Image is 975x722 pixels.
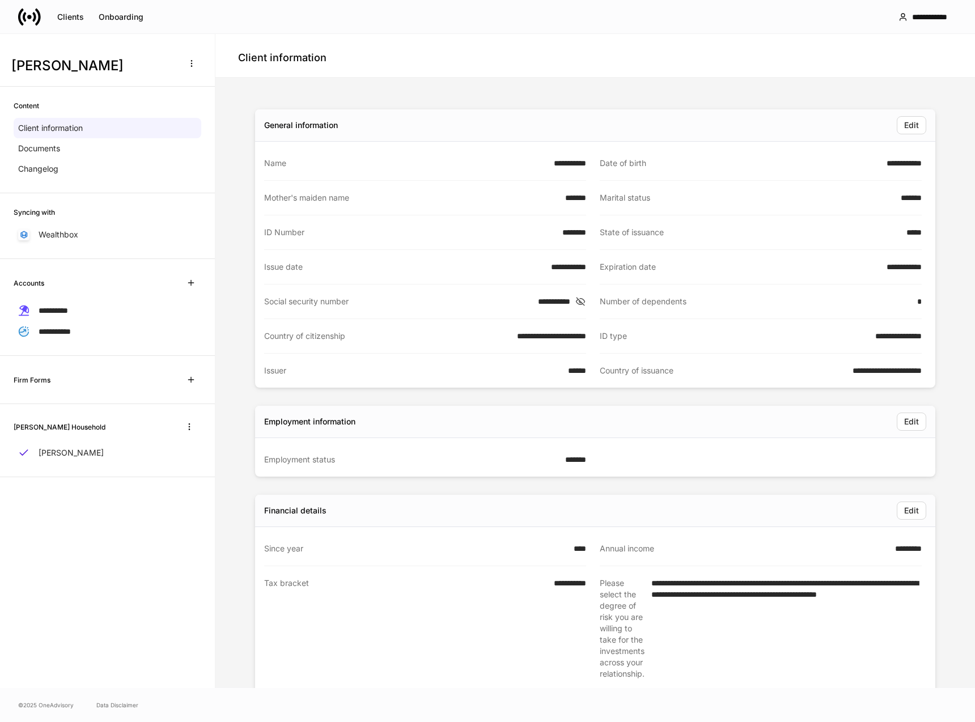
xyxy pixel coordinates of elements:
div: Expiration date [600,261,880,273]
div: Clients [57,13,84,21]
div: Date of birth [600,158,880,169]
div: Employment information [264,416,355,427]
div: Name [264,158,547,169]
div: Country of citizenship [264,330,510,342]
div: Number of dependents [600,296,910,307]
div: Issuer [264,365,561,376]
div: Edit [904,507,919,515]
button: Onboarding [91,8,151,26]
h6: Accounts [14,278,44,288]
div: Country of issuance [600,365,846,376]
div: Employment status [264,454,558,465]
a: Changelog [14,159,201,179]
a: Wealthbox [14,224,201,245]
h4: Client information [238,51,327,65]
a: [PERSON_NAME] [14,443,201,463]
a: Data Disclaimer [96,700,138,710]
button: Edit [897,116,926,134]
button: Edit [897,413,926,431]
div: Please select the degree of risk you are willing to take for the investments across your relation... [600,577,645,679]
div: Issue date [264,261,544,273]
p: Client information [18,122,83,134]
div: Edit [904,121,919,129]
div: State of issuance [600,227,900,238]
h6: [PERSON_NAME] Household [14,422,105,432]
div: Since year [264,543,567,554]
h6: Syncing with [14,207,55,218]
p: Wealthbox [39,229,78,240]
p: Changelog [18,163,58,175]
h6: Firm Forms [14,375,50,385]
div: Edit [904,418,919,426]
span: © 2025 OneAdvisory [18,700,74,710]
a: Client information [14,118,201,138]
div: Onboarding [99,13,143,21]
h3: [PERSON_NAME] [11,57,175,75]
p: [PERSON_NAME] [39,447,104,458]
div: Marital status [600,192,894,203]
div: Mother's maiden name [264,192,558,203]
p: Documents [18,143,60,154]
div: ID Number [264,227,556,238]
div: Financial details [264,505,327,516]
a: Documents [14,138,201,159]
h6: Content [14,100,39,111]
button: Edit [897,502,926,520]
div: Annual income [600,543,888,554]
div: Tax bracket [264,577,547,679]
button: Clients [50,8,91,26]
div: Social security number [264,296,531,307]
div: General information [264,120,338,131]
div: ID type [600,330,868,342]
